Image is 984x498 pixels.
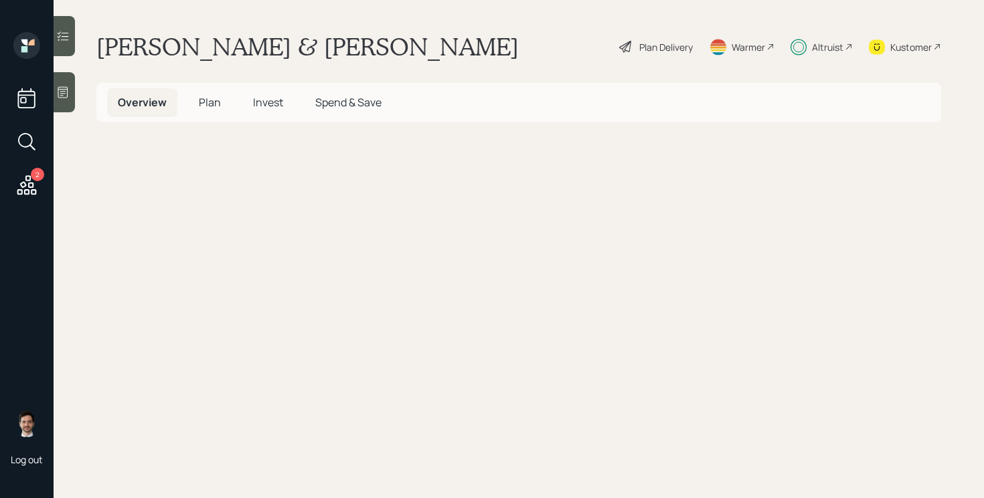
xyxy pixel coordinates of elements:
div: Log out [11,453,43,466]
div: Altruist [812,40,843,54]
div: Plan Delivery [639,40,693,54]
div: 2 [31,168,44,181]
div: Kustomer [890,40,932,54]
h1: [PERSON_NAME] & [PERSON_NAME] [96,32,519,61]
span: Invest [253,95,283,110]
span: Plan [199,95,221,110]
img: jonah-coleman-headshot.png [13,410,40,437]
span: Overview [118,95,167,110]
div: Warmer [732,40,765,54]
span: Spend & Save [315,95,382,110]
